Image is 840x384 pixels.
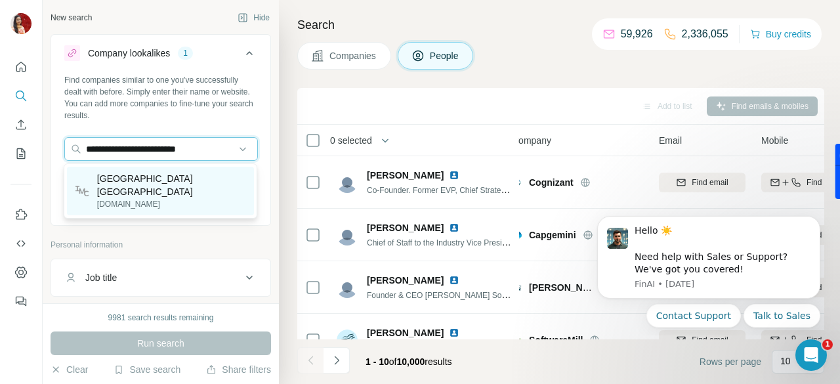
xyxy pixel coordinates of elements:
div: Find companies similar to one you've successfully dealt with before. Simply enter their name or w... [64,74,257,121]
button: Find email [659,173,745,192]
button: Enrich CSV [10,113,31,137]
span: Find both [807,177,839,188]
p: Personal information [51,239,271,251]
img: Avatar [337,224,358,245]
button: My lists [10,142,31,165]
div: Company lookalikes [88,47,170,60]
h4: Search [297,16,824,34]
img: Avatar [10,13,31,34]
span: Email [659,134,682,147]
span: 10,000 [397,356,425,367]
span: [PERSON_NAME] [367,169,444,182]
p: [DOMAIN_NAME] [97,198,246,210]
span: [PERSON_NAME] [367,326,444,339]
img: Avatar [337,277,358,298]
img: LinkedIn logo [449,275,459,286]
span: Company [512,134,551,147]
span: Cognizant [529,176,574,189]
span: 1 [822,339,833,350]
button: Quick start [10,55,31,79]
button: Clear [51,363,88,376]
button: Use Surfe on LinkedIn [10,203,31,226]
span: [PERSON_NAME] [367,221,444,234]
span: Founder & CEO [PERSON_NAME] Software Solutions [367,289,558,300]
span: [PERSON_NAME] Software Solutions [529,282,692,293]
p: 59,926 [621,26,653,42]
span: Rows per page [700,355,761,368]
span: SoftwareMill [529,333,583,347]
img: LinkedIn logo [449,328,459,338]
img: LinkedIn logo [449,170,459,181]
span: results [366,356,452,367]
p: 10 [780,354,791,368]
button: Feedback [10,289,31,313]
span: People [430,49,460,62]
iframe: Intercom notifications message [577,205,840,335]
button: Save search [114,363,180,376]
span: 1 - 10 [366,356,389,367]
span: Capgemini [529,228,576,242]
div: 1 [178,47,193,59]
button: Buy credits [750,25,811,43]
span: Chief of Staff to the Industry Vice President, Global Head of Aerospace & Defense [367,237,652,247]
span: Find email [692,177,728,188]
span: Mobile [761,134,788,147]
span: [PERSON_NAME] [367,274,444,287]
div: Job title [85,271,117,284]
img: Indianhead Medical Center Shell Lake [75,184,89,198]
span: Companies [329,49,377,62]
button: Navigate to next page [324,347,350,373]
span: of [389,356,397,367]
button: Dashboard [10,261,31,284]
p: [GEOGRAPHIC_DATA] [GEOGRAPHIC_DATA] [97,172,246,198]
p: 2,336,055 [682,26,728,42]
img: LinkedIn logo [449,223,459,233]
div: 9981 search results remaining [108,312,214,324]
button: Hide [228,8,279,28]
button: Search [10,84,31,108]
button: Share filters [206,363,271,376]
img: Avatar [337,330,358,351]
button: Job title [51,262,270,293]
div: New search [51,12,92,24]
img: Avatar [337,172,358,193]
iframe: Intercom live chat [795,339,827,371]
span: 0 selected [330,134,372,147]
span: Co-Founder. Former EVP, Chief Strategy and Marketing Officer [367,184,587,195]
button: Use Surfe API [10,232,31,255]
button: Company lookalikes1 [51,37,270,74]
